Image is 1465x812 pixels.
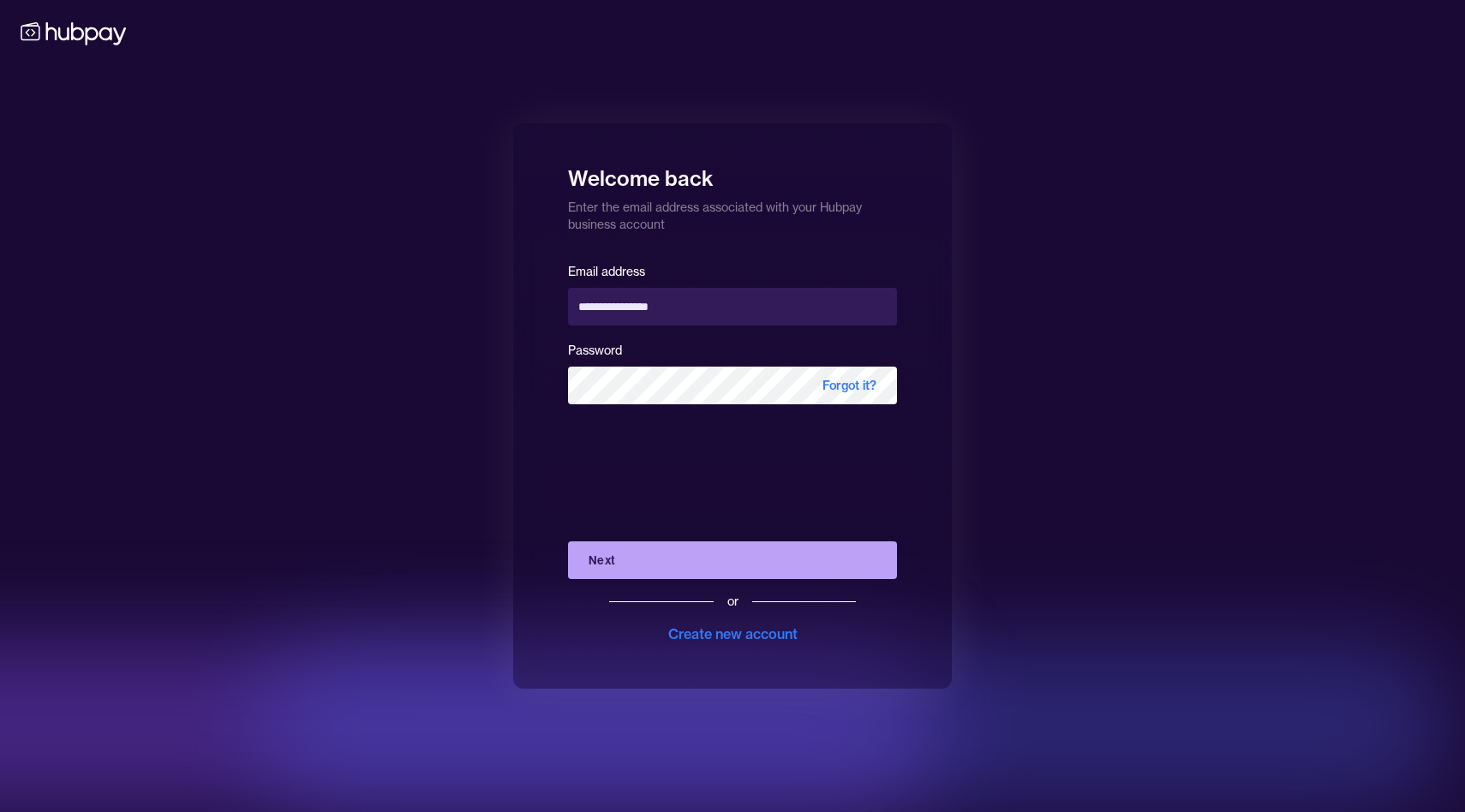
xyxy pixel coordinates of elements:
[802,367,897,404] span: Forgot it?
[568,192,897,233] p: Enter the email address associated with your Hubpay business account
[568,343,622,358] label: Password
[568,264,645,279] label: Email address
[727,593,738,610] div: or
[568,154,897,192] h1: Welcome back
[568,541,897,579] button: Next
[668,624,798,644] div: Create new account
